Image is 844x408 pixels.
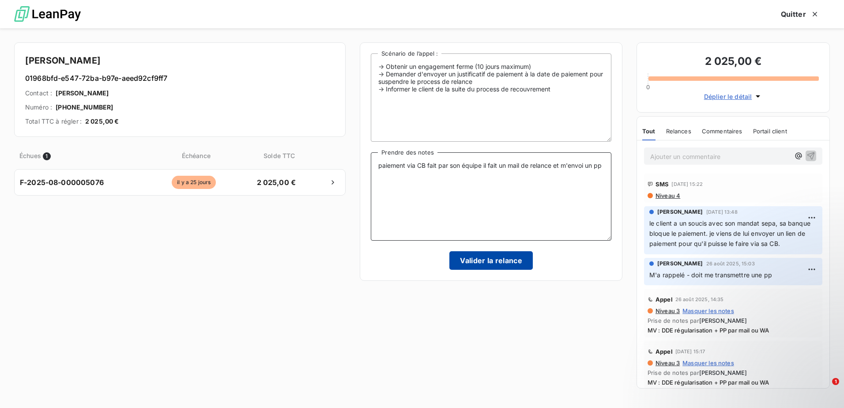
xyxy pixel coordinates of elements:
span: F-2025-08-000005076 [20,177,104,188]
h6: 01968bfd-e547-72ba-b97e-aeed92cf9ff7 [25,73,335,83]
span: Portail client [753,128,787,135]
span: 2 025,00 € [253,177,299,188]
span: Total TTC à régler : [25,117,82,126]
span: SMS [656,181,669,188]
span: Commentaires [702,128,742,135]
span: Tout [642,128,656,135]
span: Niveau 3 [655,307,680,314]
span: M'a rappelé - doit me transmettre une pp [649,271,772,279]
span: Appel [656,348,673,355]
textarea: paiement via CB fait par son équipe il fait un mail de relance et m'envoi un pp [371,152,611,241]
span: il y a 25 jours [172,176,216,189]
textarea: -> Obtenir un engagement ferme (10 jours maximum) -> Demander d'envoyer un justificatif de paieme... [371,53,611,142]
span: [DATE] 13:48 [706,209,738,215]
span: Échéance [138,151,254,160]
button: Quitter [770,5,830,23]
button: Déplier le détail [701,91,765,102]
span: 26 août 2025, 14:35 [675,297,724,302]
span: Prise de notes par [648,369,819,376]
h3: 2 025,00 € [648,53,819,71]
button: Valider la relance [449,251,533,270]
span: MV : DDE régularisation + PP par mail ou WA [648,379,819,386]
span: le client a un soucis avec son mandat sepa, sa banque bloque le paiement. je viens de lui envoyer... [649,219,812,247]
span: Numéro : [25,103,52,112]
span: Déplier le détail [704,92,752,101]
span: Contact : [25,89,52,98]
span: 1 [43,152,51,160]
span: 0 [646,83,650,91]
span: [PERSON_NAME] [657,208,703,216]
span: [DATE] 15:22 [671,181,703,187]
span: 2 025,00 € [85,117,119,126]
span: Masquer les notes [682,307,734,314]
span: 1 [832,378,839,385]
span: Solde TTC [256,151,302,160]
span: MV : DDE régularisation + PP par mail ou WA [648,327,819,334]
span: [PERSON_NAME] [699,317,747,324]
span: Prise de notes par [648,317,819,324]
span: Relances [666,128,691,135]
span: 26 août 2025, 15:03 [706,261,755,266]
iframe: Intercom notifications message [667,322,844,384]
span: Niveau 4 [655,192,680,199]
iframe: Intercom live chat [814,378,835,399]
span: [PERSON_NAME] [56,89,109,98]
span: [PHONE_NUMBER] [56,103,113,112]
span: [PERSON_NAME] [657,260,703,268]
span: Appel [656,296,673,303]
img: logo LeanPay [14,2,81,26]
span: Niveau 3 [655,359,680,366]
h4: [PERSON_NAME] [25,53,335,68]
span: Échues [19,151,41,160]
